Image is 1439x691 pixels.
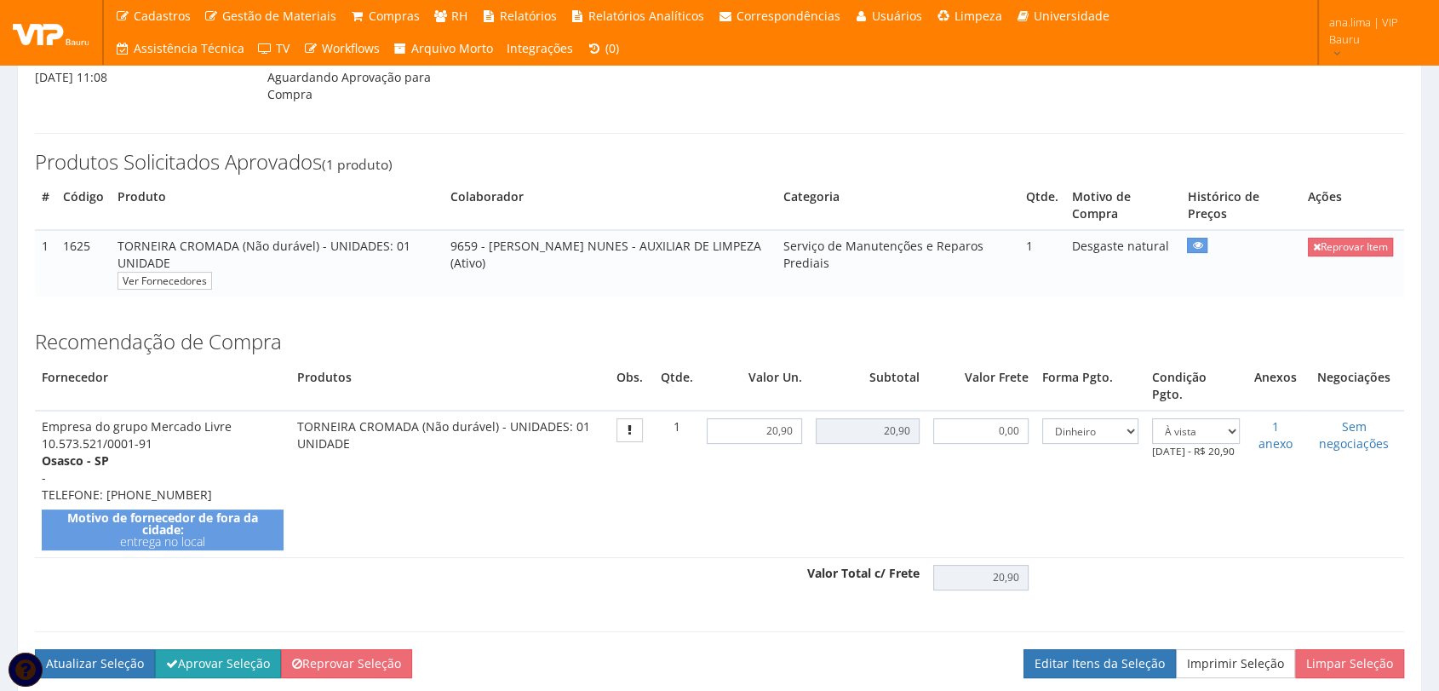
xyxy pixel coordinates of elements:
[22,48,255,86] div: [DATE] 11:08
[1319,418,1389,452] a: Sem negociações
[926,362,1035,411] th: Valor Frete
[451,8,467,24] span: RH
[134,8,191,24] span: Cadastros
[1301,181,1404,230] th: Ações
[1152,444,1235,458] small: [DATE] - R$ 20,90
[1304,362,1404,411] th: Negociações
[654,362,700,411] th: Qtde.
[1145,362,1247,411] th: Condição Pgto.
[255,48,487,103] div: Aguardando Aprovação para Compra
[1258,418,1293,452] a: 1 anexo
[1180,181,1301,230] th: Histórico de Preços
[35,649,155,678] button: Atualizar Seleção
[296,32,387,65] a: Workflows
[507,40,573,56] span: Integrações
[111,181,444,230] th: Produto
[35,557,926,597] th: Valor Total c/ Frete
[290,411,610,557] td: TORNEIRA CROMADA (Não durável) - UNIDADES: 01 UNIDADE
[1065,181,1180,230] th: Motivo de Compra
[387,32,501,65] a: Arquivo Morto
[251,32,297,65] a: TV
[605,40,619,56] span: (0)
[1247,362,1304,411] th: Anexos
[369,8,420,24] span: Compras
[1019,230,1065,297] td: 1
[35,151,1404,173] h3: Produtos Solicitados Aprovados
[500,32,580,65] a: Integrações
[411,40,493,56] span: Arquivo Morto
[872,8,922,24] span: Usuários
[1019,181,1065,230] th: Quantidade
[610,362,654,411] th: Obs.
[777,230,1019,297] td: Serviço de Manutenções e Reparos Prediais
[500,8,557,24] span: Relatórios
[654,411,700,557] td: 1
[13,20,89,45] img: logo
[35,181,56,230] th: #
[809,362,926,411] th: Subtotal
[1023,649,1176,678] a: Editar Itens da Seleção
[35,411,290,557] td: Empresa do grupo Mercado Livre 10.573.521/0001-91 - TELEFONE: [PHONE_NUMBER]
[290,362,610,411] th: Produtos
[322,155,393,174] small: (1 produto)
[42,510,284,550] div: entrega no local
[118,238,410,271] span: TORNEIRA CROMADA (Não durável) - UNIDADES: 01 UNIDADE
[134,40,244,56] span: Assistência Técnica
[444,181,777,230] th: Colaborador
[777,181,1019,230] th: Categoria do Produto
[56,181,111,230] th: Código
[737,8,840,24] span: Correspondências
[67,510,258,538] strong: Motivo de fornecedor de fora da cidade:
[1034,8,1109,24] span: Universidade
[222,8,336,24] span: Gestão de Materiais
[155,649,281,678] button: Aprovar Seleção
[588,8,704,24] span: Relatórios Analíticos
[42,452,109,469] strong: Osasco - SP
[1035,362,1145,411] th: Forma Pgto.
[1295,649,1404,678] button: Limpar Seleção
[580,32,626,65] a: (0)
[1308,238,1393,256] a: Reprovar Item
[700,362,809,411] th: Valor Un.
[276,40,290,56] span: TV
[1065,230,1180,297] td: Desgaste natural
[118,272,212,290] a: Ver Fornecedores
[35,230,56,297] td: 1
[1329,14,1417,48] span: ana.lima | VIP Bauru
[322,40,380,56] span: Workflows
[1176,649,1295,678] a: Imprimir Seleção
[35,362,290,411] th: Fornecedor
[35,331,1404,353] h3: Recomendação de Compra
[281,649,412,678] a: Reprovar Seleção
[444,230,777,297] td: 9659 - [PERSON_NAME] NUNES - AUXILIAR DE LIMPEZA (Ativo)
[56,230,111,297] td: 1625
[955,8,1002,24] span: Limpeza
[108,32,251,65] a: Assistência Técnica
